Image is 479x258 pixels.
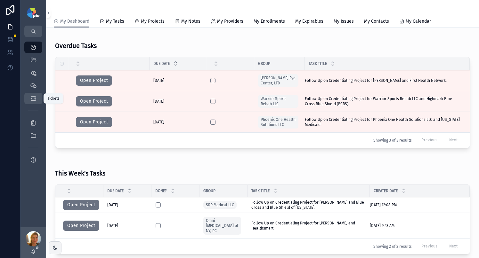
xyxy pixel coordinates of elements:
[305,78,447,83] span: Follow Up on Credentialing Project for [PERSON_NAME] and First Health Network.
[27,8,39,18] img: App logo
[134,16,165,28] a: My Projects
[63,223,99,228] a: Open Project
[20,37,46,174] div: scrollable content
[305,96,462,106] span: Follow Up on Credentialing Project for Warrior Sports Rehab LLC and Highmark Blue Cross Blue Shie...
[47,96,60,101] div: Tickets
[258,61,270,66] span: Group
[370,202,397,207] span: [DATE] 12:08 PM
[76,78,112,83] a: Open Project
[373,138,412,143] span: Showing 3 of 3 results
[76,96,112,106] button: Open Project
[399,16,431,28] a: My Calendar
[141,18,165,25] span: My Projects
[295,16,323,28] a: My Expirables
[100,16,124,28] a: My Tasks
[106,18,124,25] span: My Tasks
[251,188,270,193] span: Task Title
[370,223,394,228] span: [DATE] 9:43 AM
[175,16,200,28] a: My Notes
[373,244,412,249] span: Showing 2 of 2 results
[295,18,323,25] span: My Expirables
[261,75,296,86] span: [PERSON_NAME] Eye Center, LTD
[76,117,112,127] button: Open Project
[55,41,97,51] h3: Overdue Tasks
[54,16,89,28] a: My Dashboard
[107,223,118,228] span: [DATE]
[251,221,366,231] span: Follow Up on Credentialing Project for [PERSON_NAME] and Healthsmart.
[364,16,389,28] a: My Contacts
[251,200,366,210] span: Follow Up on Credentialing Project for [PERSON_NAME] and Blue Cross and Blue Shield of [US_STATE].
[258,116,298,129] a: Phoenix One Health Solutions LLC
[203,217,241,235] a: Omni [MEDICAL_DATA] of NY, PC
[406,18,431,25] span: My Calendar
[153,99,164,104] span: [DATE]
[309,61,327,66] span: Task Title
[217,18,243,25] span: My Providers
[63,203,99,207] a: Open Project
[206,202,234,207] span: SRP Medical LLC
[261,96,296,106] span: Warrior Sports Rehab LLC
[76,75,112,86] button: Open Project
[153,78,164,83] span: [DATE]
[305,117,462,127] span: Follow Up on Credentialing Project for Phoenix One Health Solutions LLC and [US_STATE] Medicaid.
[63,200,99,210] button: Open Project
[63,221,99,231] button: Open Project
[258,74,298,87] a: [PERSON_NAME] Eye Center, LTD
[364,18,389,25] span: My Contacts
[153,61,170,66] span: Due Date
[258,95,298,108] a: Warrior Sports Rehab LLC
[374,188,398,193] span: Created Date
[76,120,112,124] a: Open Project
[254,18,285,25] span: My Enrollments
[203,201,237,209] a: SRP Medical LLC
[155,188,167,193] span: Done?
[203,188,215,193] span: Group
[55,168,105,178] h3: This Week's Tasks
[254,16,285,28] a: My Enrollments
[334,18,354,25] span: My Issues
[211,16,243,28] a: My Providers
[261,117,296,127] span: Phoenix One Health Solutions LLC
[181,18,200,25] span: My Notes
[153,120,164,125] span: [DATE]
[76,99,112,104] a: Open Project
[334,16,354,28] a: My Issues
[107,202,118,207] span: [DATE]
[206,218,239,233] span: Omni [MEDICAL_DATA] of NY, PC
[60,18,89,25] span: My Dashboard
[107,188,124,193] span: Due Date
